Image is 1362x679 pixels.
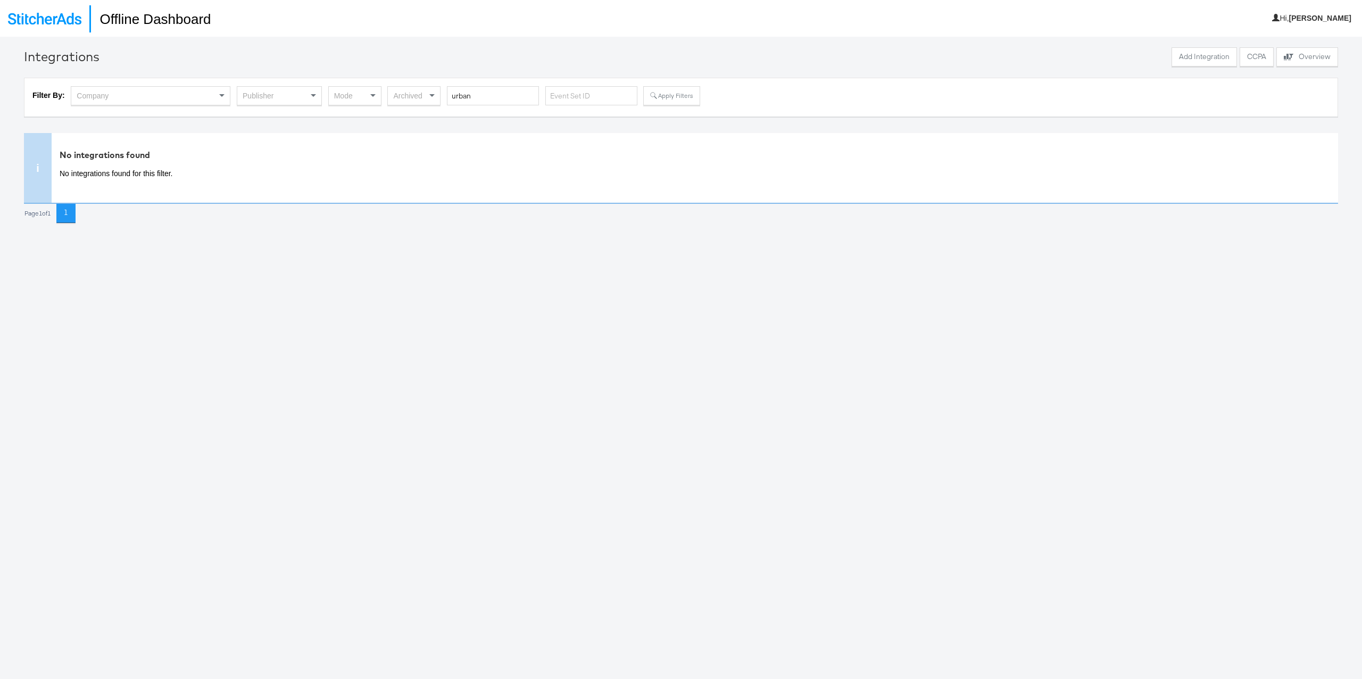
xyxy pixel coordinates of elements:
[60,149,949,161] div: No integrations found
[24,47,99,65] div: Integrations
[1289,14,1351,22] b: [PERSON_NAME]
[1240,47,1274,67] button: CCPA
[1172,47,1237,67] button: Add Integration
[8,13,81,24] img: StitcherAds
[32,91,65,100] strong: Filter By:
[56,204,76,223] button: 1
[447,86,539,106] input: Integration Name
[24,210,51,217] div: Page 1 of 1
[643,86,700,105] button: Apply Filters
[1276,47,1338,67] button: Overview
[89,5,211,32] h1: Offline Dashboard
[1240,47,1274,69] a: CCPA
[237,87,321,105] div: Publisher
[545,86,637,106] input: Event Set ID
[388,87,440,105] div: Archived
[1276,47,1338,69] a: Overview
[71,87,230,105] div: Company
[60,169,949,179] p: No integrations found for this filter.
[329,87,381,105] div: Mode
[1172,47,1237,69] a: Add Integration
